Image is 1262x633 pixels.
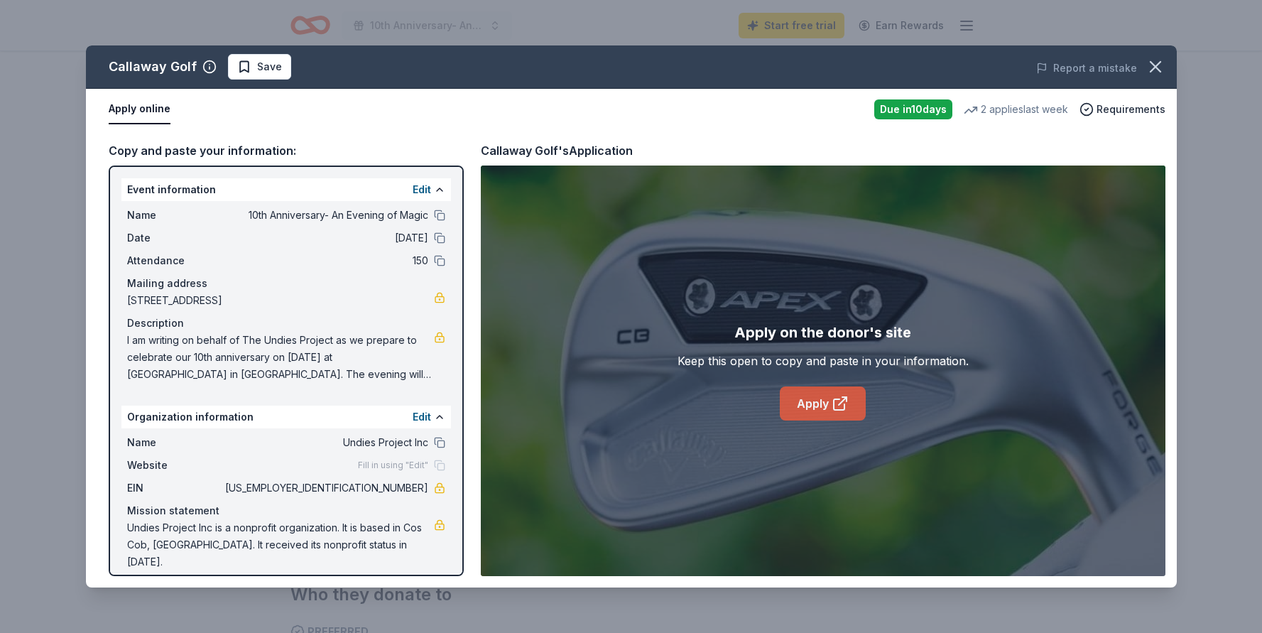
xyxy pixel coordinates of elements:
[109,55,197,78] div: Callaway Golf
[121,406,451,428] div: Organization information
[127,315,445,332] div: Description
[127,275,445,292] div: Mailing address
[413,181,431,198] button: Edit
[964,101,1068,118] div: 2 applies last week
[127,519,434,570] span: Undies Project Inc is a nonprofit organization. It is based in Cos Cob, [GEOGRAPHIC_DATA]. It rec...
[109,94,170,124] button: Apply online
[734,321,911,344] div: Apply on the donor's site
[222,252,428,269] span: 150
[228,54,291,80] button: Save
[481,141,633,160] div: Callaway Golf's Application
[127,434,222,451] span: Name
[127,480,222,497] span: EIN
[121,178,451,201] div: Event information
[127,252,222,269] span: Attendance
[127,207,222,224] span: Name
[874,99,952,119] div: Due in 10 days
[109,141,464,160] div: Copy and paste your information:
[1079,101,1165,118] button: Requirements
[1036,60,1137,77] button: Report a mistake
[222,229,428,247] span: [DATE]
[222,207,428,224] span: 10th Anniversary- An Evening of Magic
[413,409,431,426] button: Edit
[127,332,434,383] span: I am writing on behalf of The Undies Project as we prepare to celebrate our 10th anniversary on [...
[127,502,445,519] div: Mission statement
[1097,101,1165,118] span: Requirements
[222,434,428,451] span: Undies Project Inc
[780,386,866,421] a: Apply
[222,480,428,497] span: [US_EMPLOYER_IDENTIFICATION_NUMBER]
[678,352,969,369] div: Keep this open to copy and paste in your information.
[358,460,428,471] span: Fill in using "Edit"
[127,292,434,309] span: [STREET_ADDRESS]
[257,58,282,75] span: Save
[127,457,222,474] span: Website
[127,229,222,247] span: Date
